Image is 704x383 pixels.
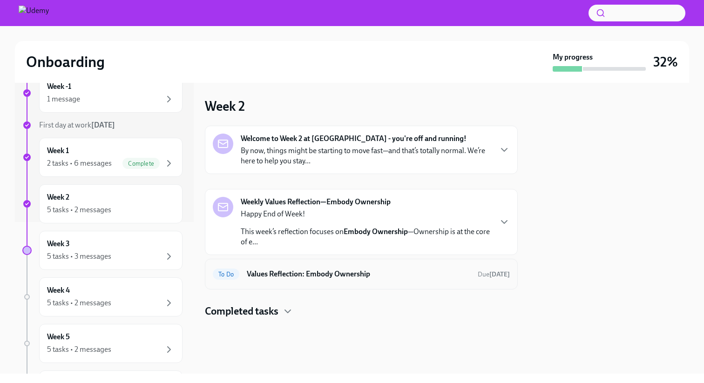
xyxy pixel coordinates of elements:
[205,304,278,318] h4: Completed tasks
[22,184,183,223] a: Week 25 tasks • 2 messages
[241,197,391,207] strong: Weekly Values Reflection—Embody Ownership
[122,160,160,167] span: Complete
[47,146,69,156] h6: Week 1
[241,146,491,166] p: By now, things might be starting to move fast—and that’s totally normal. We’re here to help you s...
[47,344,111,355] div: 5 tasks • 2 messages
[91,121,115,129] strong: [DATE]
[478,270,510,279] span: August 13th, 2025 10:00
[241,209,491,219] p: Happy End of Week!
[344,227,408,236] strong: Embody Ownership
[47,239,70,249] h6: Week 3
[22,120,183,130] a: First day at work[DATE]
[47,192,69,202] h6: Week 2
[205,98,245,114] h3: Week 2
[553,52,593,62] strong: My progress
[19,6,49,20] img: Udemy
[489,270,510,278] strong: [DATE]
[653,54,678,70] h3: 32%
[22,74,183,113] a: Week -11 message
[47,205,111,215] div: 5 tasks • 2 messages
[241,227,491,247] p: This week’s reflection focuses on —Ownership is at the core of e...
[47,158,112,168] div: 2 tasks • 6 messages
[22,138,183,177] a: Week 12 tasks • 6 messagesComplete
[47,298,111,308] div: 5 tasks • 2 messages
[213,271,239,278] span: To Do
[205,304,518,318] div: Completed tasks
[247,269,470,279] h6: Values Reflection: Embody Ownership
[22,277,183,316] a: Week 45 tasks • 2 messages
[39,121,115,129] span: First day at work
[478,270,510,278] span: Due
[47,332,70,342] h6: Week 5
[22,231,183,270] a: Week 35 tasks • 3 messages
[241,134,467,144] strong: Welcome to Week 2 at [GEOGRAPHIC_DATA] - you're off and running!
[213,267,510,282] a: To DoValues Reflection: Embody OwnershipDue[DATE]
[26,53,105,71] h2: Onboarding
[47,81,71,92] h6: Week -1
[47,285,70,296] h6: Week 4
[47,251,111,262] div: 5 tasks • 3 messages
[47,94,80,104] div: 1 message
[22,324,183,363] a: Week 55 tasks • 2 messages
